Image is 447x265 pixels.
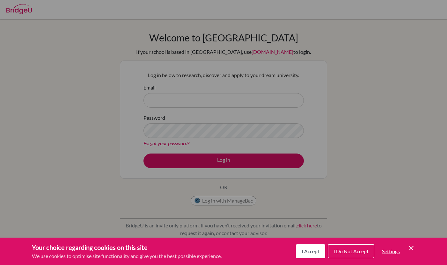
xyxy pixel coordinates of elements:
[407,244,415,252] button: Save and close
[32,252,222,260] p: We use cookies to optimise site functionality and give you the best possible experience.
[32,243,222,252] h3: Your choice regarding cookies on this site
[302,248,319,254] span: I Accept
[328,244,374,258] button: I Do Not Accept
[377,245,405,258] button: Settings
[333,248,369,254] span: I Do Not Accept
[296,244,325,258] button: I Accept
[382,248,400,254] span: Settings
